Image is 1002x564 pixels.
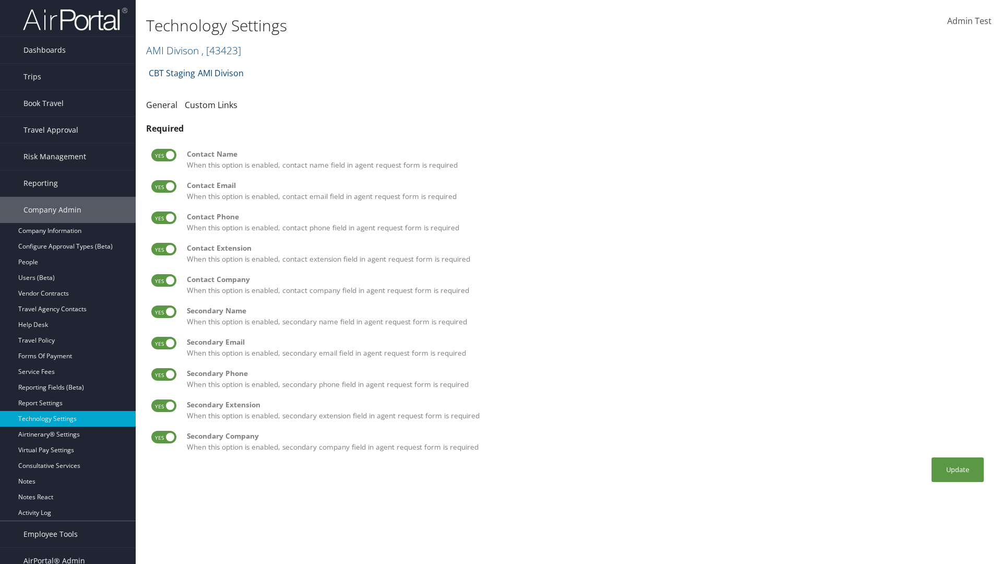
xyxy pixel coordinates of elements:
div: Secondary Email [187,337,986,347]
div: Contact Name [187,149,986,159]
label: When this option is enabled, secondary company field in agent request form is required [187,431,986,452]
span: Admin Test [947,15,992,27]
label: When this option is enabled, contact extension field in agent request form is required [187,243,986,264]
div: Secondary Company [187,431,986,441]
label: When this option is enabled, contact name field in agent request form is required [187,149,986,170]
div: Required [146,122,992,135]
label: When this option is enabled, secondary name field in agent request form is required [187,305,986,327]
div: Contact Company [187,274,986,285]
span: Risk Management [23,144,86,170]
span: Trips [23,64,41,90]
a: AMI Divison [198,63,244,84]
button: Update [932,457,984,482]
label: When this option is enabled, secondary phone field in agent request form is required [187,368,986,390]
h1: Technology Settings [146,15,710,37]
label: When this option is enabled, secondary extension field in agent request form is required [187,399,986,421]
a: CBT Staging [149,63,195,84]
img: airportal-logo.png [23,7,127,31]
span: Dashboards [23,37,66,63]
label: When this option is enabled, contact company field in agent request form is required [187,274,986,296]
div: Contact Phone [187,211,986,222]
label: When this option is enabled, secondary email field in agent request form is required [187,337,986,358]
div: Secondary Phone [187,368,986,379]
label: When this option is enabled, contact phone field in agent request form is required [187,211,986,233]
div: Secondary Name [187,305,986,316]
span: Book Travel [23,90,64,116]
a: Custom Links [185,99,237,111]
a: Admin Test [947,5,992,38]
div: Secondary Extension [187,399,986,410]
div: Contact Extension [187,243,986,253]
label: When this option is enabled, contact email field in agent request form is required [187,180,986,202]
span: Reporting [23,170,58,196]
div: Contact Email [187,180,986,191]
span: Employee Tools [23,521,78,547]
span: Travel Approval [23,117,78,143]
span: Company Admin [23,197,81,223]
a: General [146,99,177,111]
a: AMI Divison [146,43,241,57]
span: , [ 43423 ] [201,43,241,57]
